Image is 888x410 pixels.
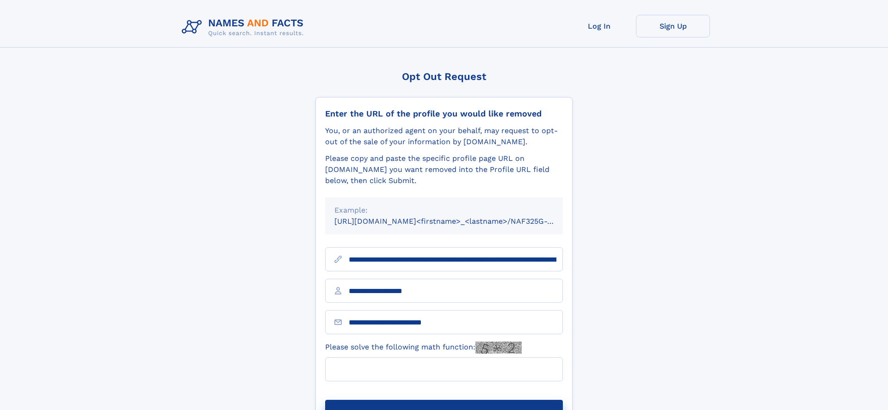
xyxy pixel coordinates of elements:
div: You, or an authorized agent on your behalf, may request to opt-out of the sale of your informatio... [325,125,563,147]
small: [URL][DOMAIN_NAME]<firstname>_<lastname>/NAF325G-xxxxxxxx [334,217,580,226]
label: Please solve the following math function: [325,342,522,354]
div: Please copy and paste the specific profile page URL on [DOMAIN_NAME] you want removed into the Pr... [325,153,563,186]
div: Opt Out Request [315,71,573,82]
a: Log In [562,15,636,37]
div: Example: [334,205,554,216]
img: Logo Names and Facts [178,15,311,40]
div: Enter the URL of the profile you would like removed [325,109,563,119]
a: Sign Up [636,15,710,37]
